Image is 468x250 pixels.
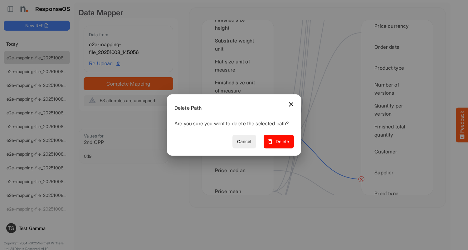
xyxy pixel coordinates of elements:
[174,120,289,130] p: Are you sure you want to delete the selected path?
[237,138,251,146] span: Cancel
[264,135,294,149] button: Delete
[284,97,299,112] button: Close dialog
[232,135,256,149] button: Cancel
[268,138,289,146] span: Delete
[174,104,289,112] h6: Delete Path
